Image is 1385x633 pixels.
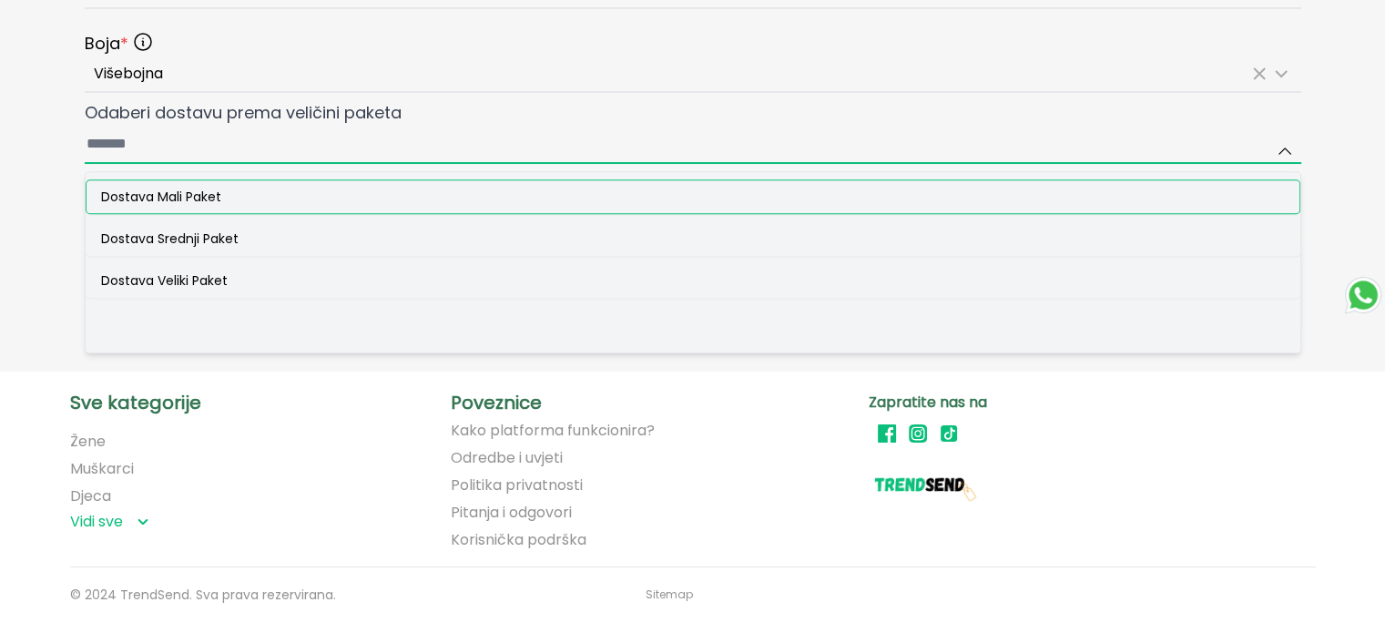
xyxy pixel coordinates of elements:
p: Zapratite nas na [869,393,1279,412]
a: Sitemap [646,586,693,604]
p: © 2024 TrendSend. Sva prava rezervirana. [70,587,635,603]
input: Odaberi dostavu prema veličini paketaDostava Mali PaketDostava Srednji PaketDostava Veliki Paket [85,126,1301,164]
span: Dostava Mali Paket [101,188,221,206]
p: Poveznice [451,393,861,412]
span: Višebojna [94,63,163,84]
a: Pitanja i odgovori [451,505,572,521]
span: Dodaj tagove (nije obavezno) [85,172,328,195]
a: Muškarci [70,458,134,479]
span: Boja [85,31,128,56]
button: Vidi sve [70,513,148,531]
span: Dostava Srednji Paket [101,230,239,248]
span: Odaberi dostavu prema veličini paketa [85,101,402,124]
span: Vidi sve [70,513,123,531]
a: Odredbe i uvjeti [451,450,563,466]
a: Žene [70,431,106,452]
button: Očisti odabrano [1248,63,1270,85]
p: Sve kategorije [70,393,443,412]
a: Djeca [70,485,111,506]
a: Kako platforma funkcionira? [451,423,655,439]
img: logo [869,455,978,510]
a: Politika privatnosti [451,477,583,494]
span: Dostava Veliki Paket [101,271,228,290]
a: Korisnička podrška [451,532,586,548]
